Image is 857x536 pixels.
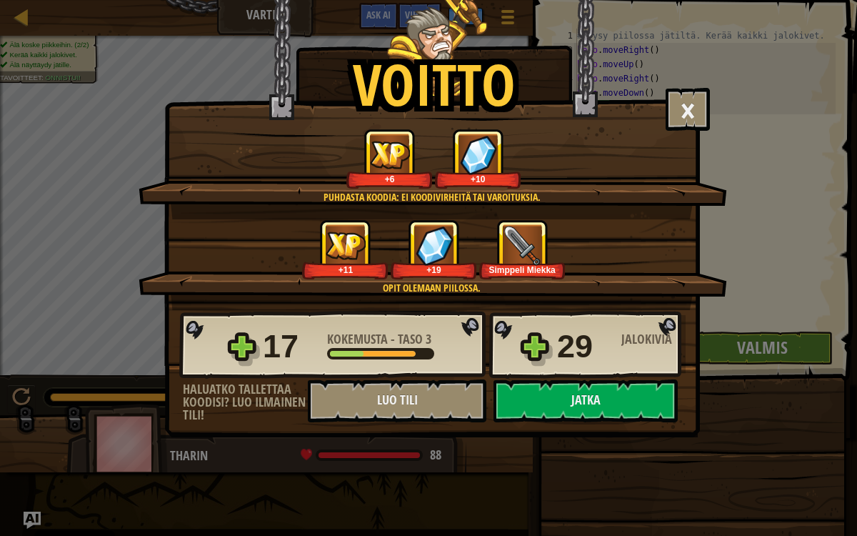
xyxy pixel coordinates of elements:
[395,330,426,348] span: Taso
[621,333,686,346] div: Jalokiviä
[305,264,386,275] div: +11
[493,379,678,422] button: Jatka
[327,333,431,346] div: -
[349,174,430,184] div: +6
[308,379,486,422] button: Luo tili
[503,226,542,265] img: Uusi esine
[426,330,431,348] span: 3
[206,190,657,204] div: Puhdasta koodia: ei koodivirheitä tai varoituksia.
[206,281,657,295] div: Opit olemaan piilossa.
[263,324,319,369] div: 17
[557,324,613,369] div: 29
[416,226,453,265] img: Jalokiviä
[326,232,366,259] img: Kokemusta
[394,264,474,275] div: +19
[327,330,391,348] span: Kokemusta
[460,135,497,174] img: Jalokiviä
[353,53,516,116] h1: Voitto
[438,174,518,184] div: +10
[482,264,563,275] div: Simppeli Miekka
[666,88,710,131] button: ×
[183,383,308,422] div: Haluatko tallettaa koodisi? Luo ilmainen tili!
[370,141,410,169] img: Kokemusta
